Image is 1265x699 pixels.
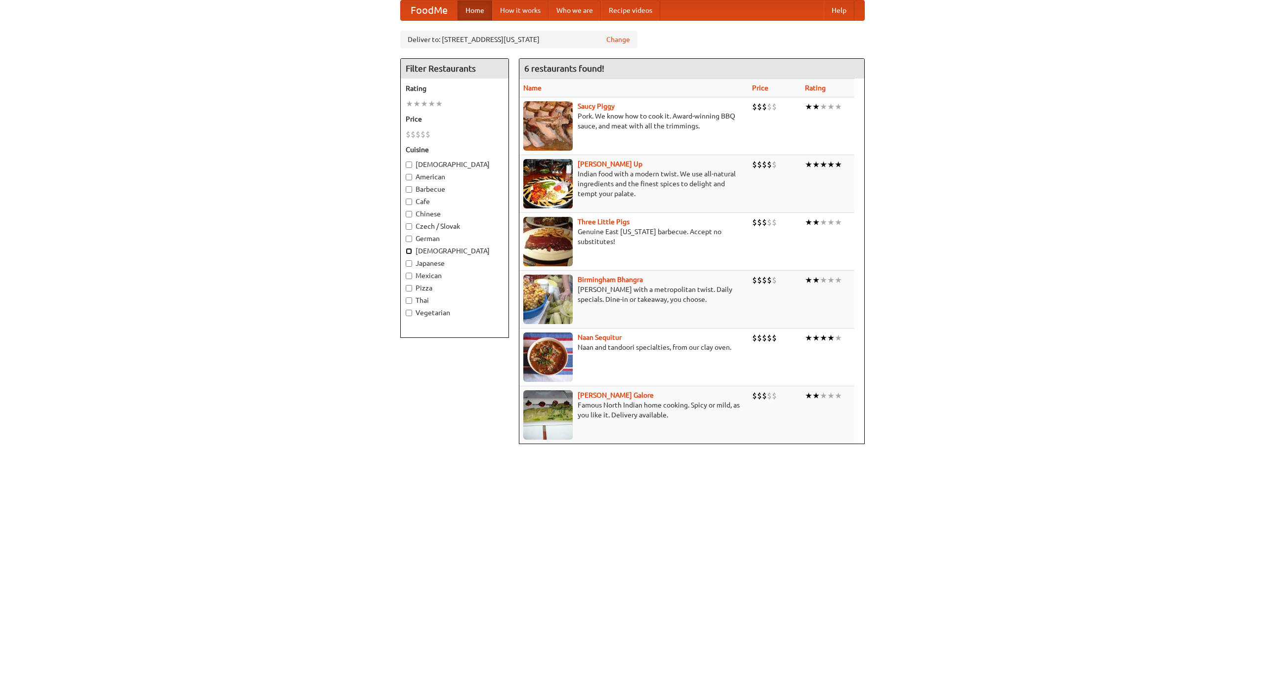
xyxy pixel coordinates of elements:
[548,0,601,20] a: Who we are
[820,332,827,343] li: ★
[406,248,412,254] input: [DEMOGRAPHIC_DATA]
[805,217,812,228] li: ★
[835,390,842,401] li: ★
[523,159,573,208] img: curryup.jpg
[835,275,842,286] li: ★
[820,275,827,286] li: ★
[601,0,660,20] a: Recipe videos
[757,101,762,112] li: $
[406,172,504,182] label: American
[406,297,412,304] input: Thai
[523,390,573,440] img: currygalore.jpg
[406,260,412,267] input: Japanese
[406,197,504,206] label: Cafe
[812,101,820,112] li: ★
[406,271,504,281] label: Mexican
[827,390,835,401] li: ★
[827,275,835,286] li: ★
[416,129,421,140] li: $
[406,221,504,231] label: Czech / Slovak
[757,332,762,343] li: $
[752,101,757,112] li: $
[406,162,412,168] input: [DEMOGRAPHIC_DATA]
[578,333,622,341] a: Naan Sequitur
[762,390,767,401] li: $
[523,332,573,382] img: naansequitur.jpg
[406,184,504,194] label: Barbecue
[578,276,643,284] a: Birmingham Bhangra
[421,98,428,109] li: ★
[827,159,835,170] li: ★
[762,159,767,170] li: $
[578,160,642,168] a: [PERSON_NAME] Up
[523,111,744,131] p: Pork. We know how to cook it. Award-winning BBQ sauce, and meat with all the trimmings.
[820,159,827,170] li: ★
[406,83,504,93] h5: Rating
[406,236,412,242] input: German
[406,98,413,109] li: ★
[523,227,744,247] p: Genuine East [US_STATE] barbecue. Accept no substitutes!
[805,332,812,343] li: ★
[406,160,504,169] label: [DEMOGRAPHIC_DATA]
[413,98,421,109] li: ★
[406,114,504,124] h5: Price
[523,275,573,324] img: bhangra.jpg
[772,390,777,401] li: $
[578,218,630,226] a: Three Little Pigs
[762,217,767,228] li: $
[406,273,412,279] input: Mexican
[406,285,412,291] input: Pizza
[824,0,854,20] a: Help
[523,169,744,199] p: Indian food with a modern twist. We use all-natural ingredients and the finest spices to delight ...
[820,101,827,112] li: ★
[428,98,435,109] li: ★
[812,159,820,170] li: ★
[406,186,412,193] input: Barbecue
[752,332,757,343] li: $
[812,390,820,401] li: ★
[523,285,744,304] p: [PERSON_NAME] with a metropolitan twist. Daily specials. Dine-in or takeaway, you choose.
[827,332,835,343] li: ★
[827,101,835,112] li: ★
[406,258,504,268] label: Japanese
[752,390,757,401] li: $
[812,332,820,343] li: ★
[406,234,504,244] label: German
[805,84,826,92] a: Rating
[835,332,842,343] li: ★
[757,275,762,286] li: $
[772,101,777,112] li: $
[406,211,412,217] input: Chinese
[757,217,762,228] li: $
[805,159,812,170] li: ★
[435,98,443,109] li: ★
[805,101,812,112] li: ★
[578,102,615,110] a: Saucy Piggy
[523,101,573,151] img: saucy.jpg
[401,59,508,79] h4: Filter Restaurants
[406,223,412,230] input: Czech / Slovak
[767,390,772,401] li: $
[812,275,820,286] li: ★
[767,217,772,228] li: $
[767,159,772,170] li: $
[772,275,777,286] li: $
[820,217,827,228] li: ★
[406,283,504,293] label: Pizza
[752,275,757,286] li: $
[757,390,762,401] li: $
[523,217,573,266] img: littlepigs.jpg
[767,332,772,343] li: $
[757,159,762,170] li: $
[400,31,637,48] div: Deliver to: [STREET_ADDRESS][US_STATE]
[762,275,767,286] li: $
[421,129,425,140] li: $
[835,159,842,170] li: ★
[772,159,777,170] li: $
[523,342,744,352] p: Naan and tandoori specialties, from our clay oven.
[812,217,820,228] li: ★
